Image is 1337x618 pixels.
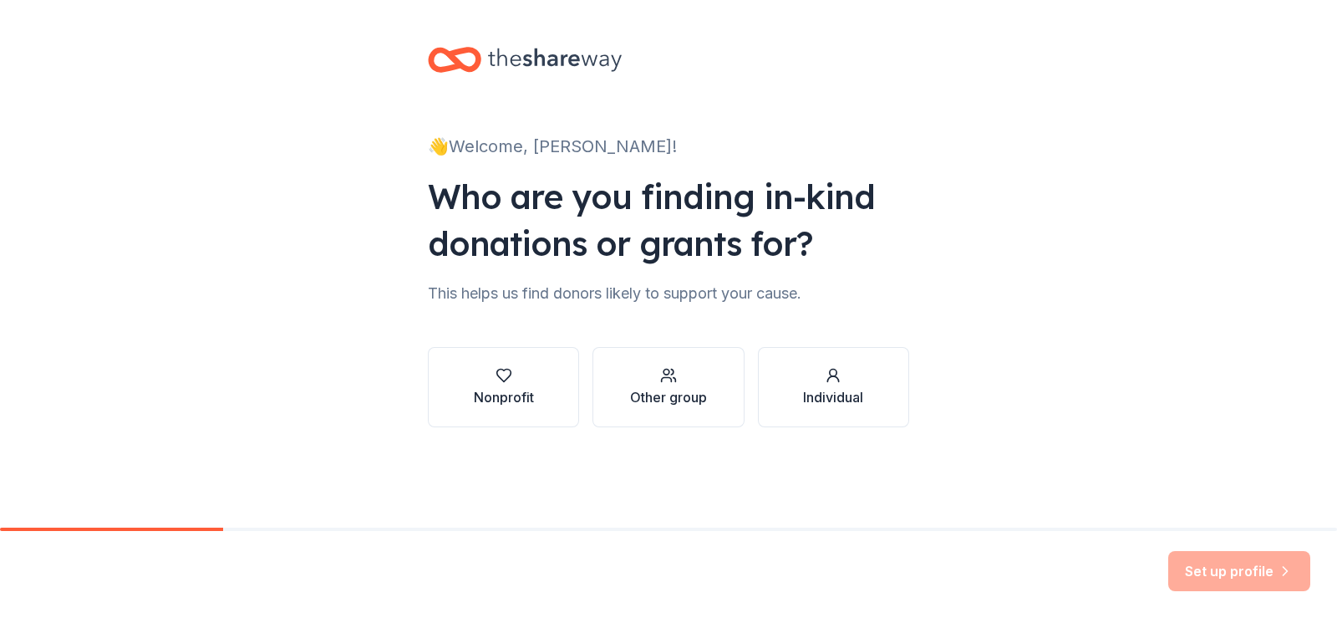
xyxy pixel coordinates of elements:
div: Other group [630,387,707,407]
div: Individual [803,387,863,407]
div: Who are you finding in-kind donations or grants for? [428,173,909,267]
button: Other group [592,347,744,427]
div: 👋 Welcome, [PERSON_NAME]! [428,133,909,160]
button: Nonprofit [428,347,579,427]
div: Nonprofit [474,387,534,407]
button: Individual [758,347,909,427]
div: This helps us find donors likely to support your cause. [428,280,909,307]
